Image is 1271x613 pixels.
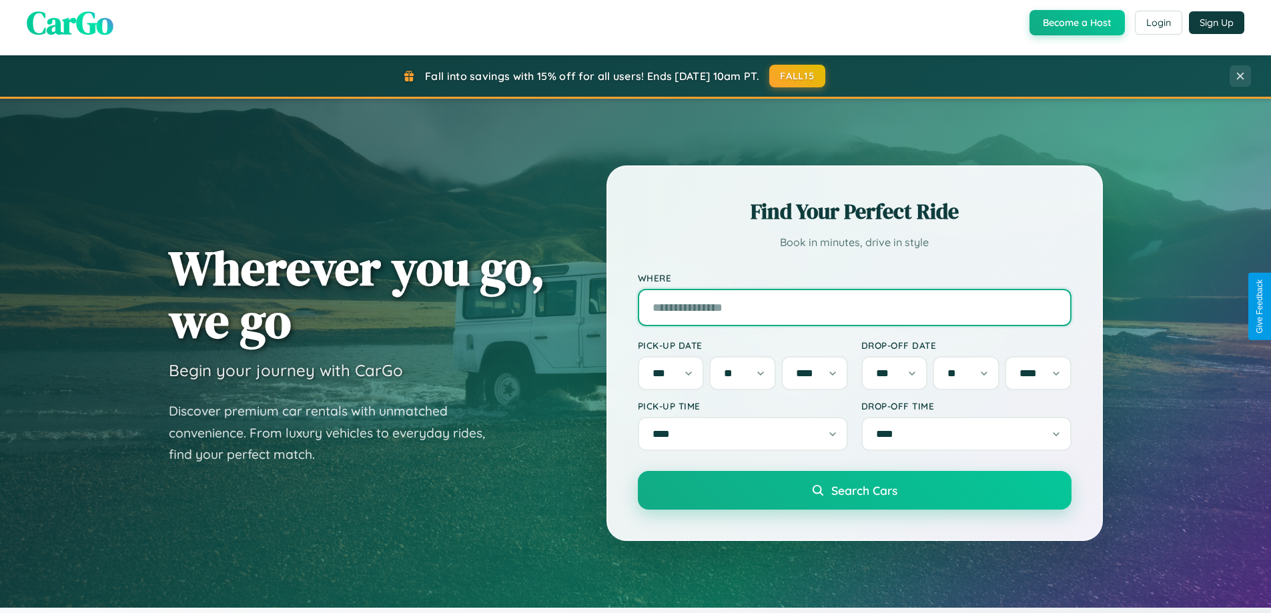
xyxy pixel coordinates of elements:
h3: Begin your journey with CarGo [169,360,403,380]
p: Discover premium car rentals with unmatched convenience. From luxury vehicles to everyday rides, ... [169,400,502,466]
span: Fall into savings with 15% off for all users! Ends [DATE] 10am PT. [425,69,759,83]
span: Search Cars [831,483,897,498]
label: Pick-up Date [638,340,848,351]
button: Sign Up [1189,11,1244,34]
h2: Find Your Perfect Ride [638,197,1072,226]
label: Drop-off Date [861,340,1072,351]
label: Drop-off Time [861,400,1072,412]
button: FALL15 [769,65,825,87]
label: Pick-up Time [638,400,848,412]
button: Login [1135,11,1182,35]
span: CarGo [27,1,113,45]
p: Book in minutes, drive in style [638,233,1072,252]
button: Search Cars [638,471,1072,510]
h1: Wherever you go, we go [169,241,545,347]
label: Where [638,272,1072,283]
div: Give Feedback [1255,279,1264,334]
button: Become a Host [1029,10,1125,35]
